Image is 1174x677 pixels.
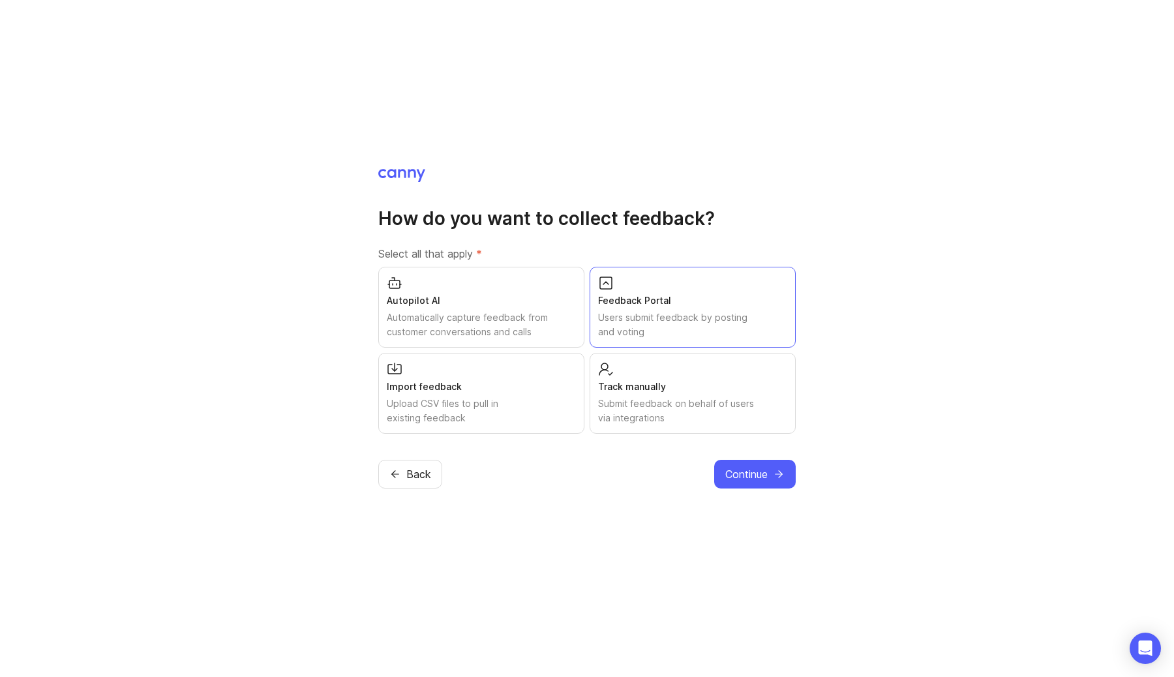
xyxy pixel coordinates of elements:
img: Canny Home [378,169,425,182]
label: Select all that apply [378,246,796,262]
button: Back [378,460,442,489]
div: Open Intercom Messenger [1130,633,1161,664]
div: Users submit feedback by posting and voting [598,310,787,339]
div: Feedback Portal [598,293,787,308]
div: Upload CSV files to pull in existing feedback [387,397,576,425]
h1: How do you want to collect feedback? [378,207,796,230]
div: Autopilot AI [387,293,576,308]
button: Track manuallySubmit feedback on behalf of users via integrations [590,353,796,434]
button: Autopilot AIAutomatically capture feedback from customer conversations and calls [378,267,584,348]
div: Track manually [598,380,787,394]
span: Continue [725,466,768,482]
button: Continue [714,460,796,489]
div: Automatically capture feedback from customer conversations and calls [387,310,576,339]
button: Feedback PortalUsers submit feedback by posting and voting [590,267,796,348]
button: Import feedbackUpload CSV files to pull in existing feedback [378,353,584,434]
span: Back [406,466,431,482]
div: Submit feedback on behalf of users via integrations [598,397,787,425]
div: Import feedback [387,380,576,394]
